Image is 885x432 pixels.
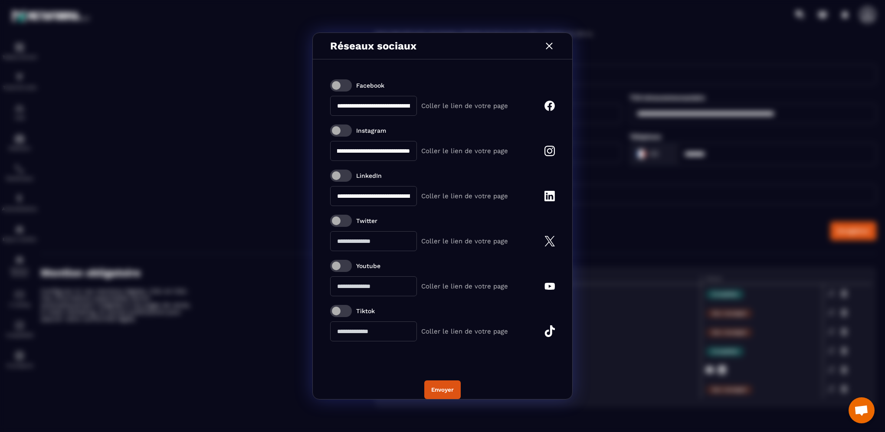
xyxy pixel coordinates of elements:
[356,262,380,269] p: Youtube
[849,397,875,423] a: Ouvrir le chat
[356,217,377,224] p: Twitter
[431,386,454,393] div: Envoyer
[544,283,555,290] img: youtube-w.d4699799.svg
[421,237,508,245] p: Coller le lien de votre page
[356,172,382,179] p: LinkedIn
[544,191,555,201] img: linkedin-small-w.c67d805a.svg
[421,282,508,290] p: Coller le lien de votre page
[421,102,508,110] p: Coller le lien de votre page
[421,147,508,155] p: Coller le lien de votre page
[421,192,508,200] p: Coller le lien de votre page
[544,40,555,52] img: close-w.0bb75850.svg
[544,101,555,111] img: fb-small-w.b3ce3e1f.svg
[421,327,508,335] p: Coller le lien de votre page
[544,146,555,156] img: instagram-w.03fc5997.svg
[544,236,555,246] img: twitter-w.8b702ac4.svg
[544,325,555,337] img: tiktok-w.1849bf46.svg
[356,308,375,314] p: Tiktok
[356,127,386,134] p: Instagram
[424,380,461,399] button: Envoyer
[330,40,416,52] p: Réseaux sociaux
[356,82,384,89] p: Facebook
